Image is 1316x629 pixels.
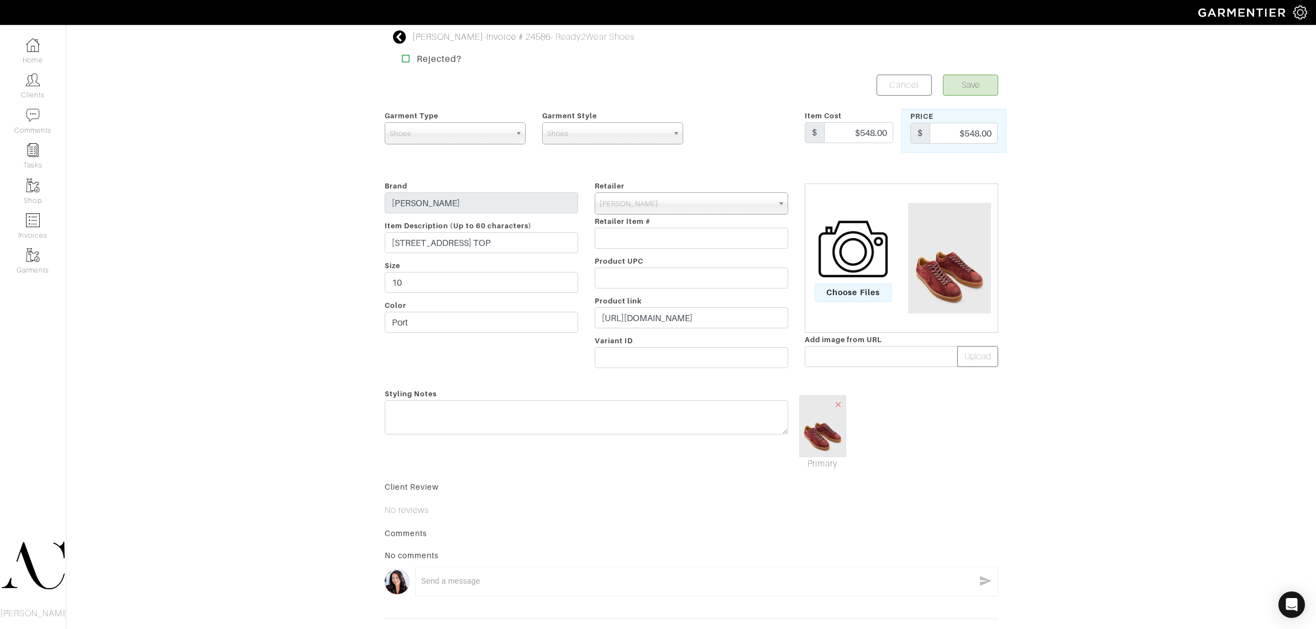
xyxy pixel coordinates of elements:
span: Shoes [547,123,668,145]
button: Save [943,75,998,96]
span: Item Description (Up to 60 characters) [385,222,532,230]
span: Shoes [390,123,511,145]
a: Invoice # 24586 [486,32,550,42]
img: comment-icon-a0a6a9ef722e966f86d9cbdc48e553b5cf19dbc54f86b18d962a5391bc8f6eb6.png [26,108,40,122]
span: Garment Type [385,112,439,120]
img: garmentier-logo-header-white-b43fb05a5012e4ada735d5af1a66efaba907eab6374d6393d1fbf88cb4ef424d.png [1193,3,1293,22]
div: Comments [385,528,998,539]
span: Size [385,261,400,270]
span: Add image from URL [805,336,883,344]
strong: Rejected? [417,54,462,64]
span: Garment Style [542,112,597,120]
div: No comments [385,550,998,561]
div: Open Intercom Messenger [1278,591,1305,618]
img: F4336W25-Y2392-602-A.avif [903,203,997,313]
img: dashboard-icon-dbcd8f5a0b271acd01030246c82b418ddd0df26cd7fceb0bd07c9910d44c42f6.png [26,38,40,52]
div: $ [910,123,930,144]
span: Variant ID [595,337,633,345]
button: Upload [957,346,998,367]
span: Item Cost [805,112,842,120]
a: Cancel [877,75,932,96]
img: avatar [385,569,410,594]
a: [PERSON_NAME] [412,32,484,42]
div: Client Review [385,481,998,492]
span: Product UPC [595,257,644,265]
span: Brand [385,182,407,190]
img: gear-icon-white-bd11855cb880d31180b6d7d6211b90ccbf57a29d726f0c71d8c61bd08dd39cc2.png [1293,6,1307,19]
img: garments-icon-b7da505a4dc4fd61783c78ac3ca0ef83fa9d6f193b1c9dc38574b1d14d53ca28.png [26,179,40,192]
span: Retailer [595,182,625,190]
img: F4336W25-Y2392-602-A.avif [799,395,846,457]
span: Styling Notes [385,386,437,402]
span: Color [385,301,406,310]
img: garments-icon-b7da505a4dc4fd61783c78ac3ca0ef83fa9d6f193b1c9dc38574b1d14d53ca28.png [26,248,40,262]
span: Price [910,112,934,120]
img: clients-icon-6bae9207a08558b7cb47a8932f037763ab4055f8c8b6bfacd5dc20c3e0201464.png [26,73,40,87]
img: orders-icon-0abe47150d42831381b5fb84f609e132dff9fe21cb692f30cb5eec754e2cba89.png [26,213,40,227]
span: Retailer Item # [595,217,651,226]
div: $ [805,122,825,143]
a: Mark As Primary [799,457,846,470]
p: No reviews [385,504,998,517]
img: reminder-icon-8004d30b9f0a5d33ae49ab947aed9ed385cf756f9e5892f1edd6e32f2345188e.png [26,143,40,157]
img: camera-icon-fc4d3dba96d4bd47ec8a31cd2c90eca330c9151d3c012df1ec2579f4b5ff7bac.png [819,214,888,284]
span: Product link [595,297,642,305]
span: Choose Files [815,284,892,302]
span: × [834,397,843,412]
div: - - Ready2Wear Shoes [412,30,635,44]
span: [PERSON_NAME] [600,193,773,215]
